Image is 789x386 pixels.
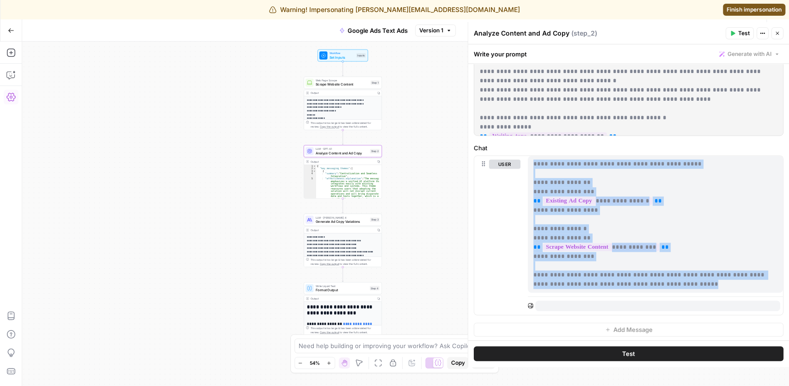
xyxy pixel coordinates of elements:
span: Test [738,29,750,37]
span: Test [622,349,635,358]
div: This output is too large & has been abbreviated for review. to view the full content. [311,326,379,334]
div: Output [311,296,374,300]
div: This output is too large & has been abbreviated for review. to view the full content. [311,121,379,129]
span: Google Ads Text Ads [348,26,408,35]
div: LLM · GPT-4.1Analyze Content and Ad CopyStep 2Output{ "key_messaging_themes":[ { "summary":"Centr... [304,145,382,199]
span: Generate Ad Copy Variations [316,219,368,224]
label: Chat [474,143,783,153]
span: Toggle code folding, rows 2 through 27 [313,167,316,170]
span: Version 1 [419,26,443,35]
span: Finish impersonation [727,6,782,14]
span: LLM · GPT-4.1 [316,147,368,151]
button: Add Message [474,323,783,337]
div: Write your prompt [468,44,789,63]
button: Test [474,346,783,361]
button: Generate with AI [716,48,783,60]
div: Analyze Content and Ad Copy [474,29,723,38]
div: Step 1 [370,80,379,85]
div: Output [311,228,374,232]
div: 4 [304,172,316,178]
span: Write Liquid Text [316,284,368,288]
div: WorkflowSet InputsInputs [304,49,382,61]
div: Output [311,159,374,164]
span: Add Message [613,325,652,334]
div: Step 2 [370,149,379,153]
span: Scrape Website Content [316,82,368,87]
div: 5 [304,178,316,202]
span: 54% [310,359,320,367]
g: Edge from start to step_1 [342,61,343,76]
g: Edge from step_3 to step_4 [342,267,343,282]
g: Edge from step_1 to step_2 [342,130,343,145]
span: ( step_2 ) [571,29,597,38]
button: user [489,159,520,169]
span: Set Inputs [330,55,355,60]
div: Step 4 [370,286,379,290]
div: Warning! Impersonating [PERSON_NAME][EMAIL_ADDRESS][DOMAIN_NAME] [269,5,520,14]
button: Version 1 [415,25,456,37]
button: Google Ads Text Ads [334,23,413,38]
button: Copy [447,357,468,369]
span: LLM · [PERSON_NAME] 4 [316,215,368,220]
span: Toggle code folding, rows 1 through 159 [313,165,316,167]
span: Generate with AI [728,50,771,58]
span: Copy the output [320,125,339,129]
a: Finish impersonation [723,4,785,16]
span: Copy [451,359,465,367]
div: Output [311,91,374,95]
div: Step 3 [370,217,379,222]
div: 3 [304,170,316,172]
span: Format Output [316,288,368,293]
span: Toggle code folding, rows 3 through 6 [313,170,316,172]
span: Copy the output [320,262,339,265]
div: This output is too large & has been abbreviated for review. to view the full content. [311,257,379,265]
div: 1 [304,165,316,167]
g: Edge from step_2 to step_3 [342,198,343,213]
span: Workflow [330,51,355,55]
button: Test [726,27,754,39]
span: Web Page Scrape [316,79,368,83]
span: Copy the output [320,331,339,334]
div: 2 [304,167,316,170]
span: Analyze Content and Ad Copy [316,150,368,155]
div: Inputs [356,53,366,58]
